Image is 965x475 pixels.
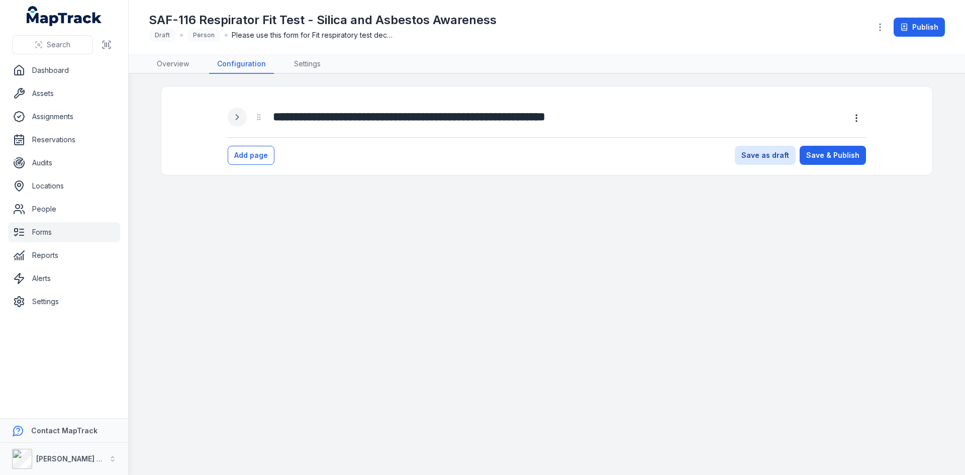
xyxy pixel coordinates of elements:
[286,55,329,74] a: Settings
[8,245,120,265] a: Reports
[735,146,796,165] button: Save as draft
[255,113,263,121] svg: drag
[232,30,393,40] span: Please use this form for Fit respiratory test declaration
[209,55,274,74] a: Configuration
[27,6,102,26] a: MapTrack
[8,153,120,173] a: Audits
[228,108,247,127] button: Expand
[8,199,120,219] a: People
[12,35,93,54] button: Search
[8,292,120,312] a: Settings
[894,18,945,37] button: Publish
[47,40,70,50] span: Search
[228,146,274,165] button: Add page
[8,60,120,80] a: Dashboard
[8,268,120,289] a: Alerts
[228,107,269,127] div: :r7ko:-form-item-label
[149,12,497,28] h1: SAF-116 Respirator Fit Test - Silica and Asbestos Awareness
[8,222,120,242] a: Forms
[8,107,120,127] a: Assignments
[31,426,98,435] strong: Contact MapTrack
[149,55,197,74] a: Overview
[800,146,866,165] button: Save & Publish
[187,28,221,42] div: Person
[8,176,120,196] a: Locations
[847,109,866,128] button: more-detail
[36,454,119,463] strong: [PERSON_NAME] Group
[149,28,176,42] div: Draft
[8,130,120,150] a: Reservations
[8,83,120,104] a: Assets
